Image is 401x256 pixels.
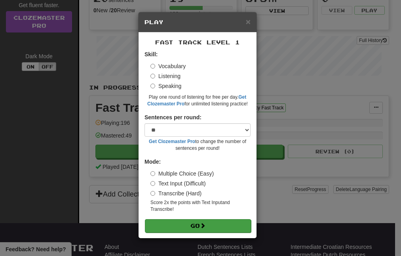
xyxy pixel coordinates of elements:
h5: Play [144,18,251,26]
label: Multiple Choice (Easy) [150,170,214,178]
input: Text Input (Difficult) [150,181,155,186]
input: Speaking [150,84,155,88]
small: Play one round of listening for free per day. for unlimited listening practice! [144,94,251,107]
span: × [246,17,251,26]
span: Fast Track Level 1 [155,39,240,46]
strong: Skill: [144,51,158,57]
input: Listening [150,74,155,78]
label: Transcribe (Hard) [150,189,201,197]
label: Sentences per round: [144,113,201,121]
label: Text Input (Difficult) [150,180,206,187]
small: to change the number of sentences per round! [144,138,251,152]
strong: Mode: [144,159,161,165]
label: Speaking [150,82,181,90]
small: Score 2x the points with Text Input and Transcribe ! [150,199,251,213]
a: Get Clozemaster Pro [149,139,195,144]
label: Listening [150,72,181,80]
button: Go [145,219,251,233]
label: Vocabulary [150,62,186,70]
input: Multiple Choice (Easy) [150,171,155,176]
input: Transcribe (Hard) [150,191,155,196]
input: Vocabulary [150,64,155,69]
button: Close [246,17,251,26]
